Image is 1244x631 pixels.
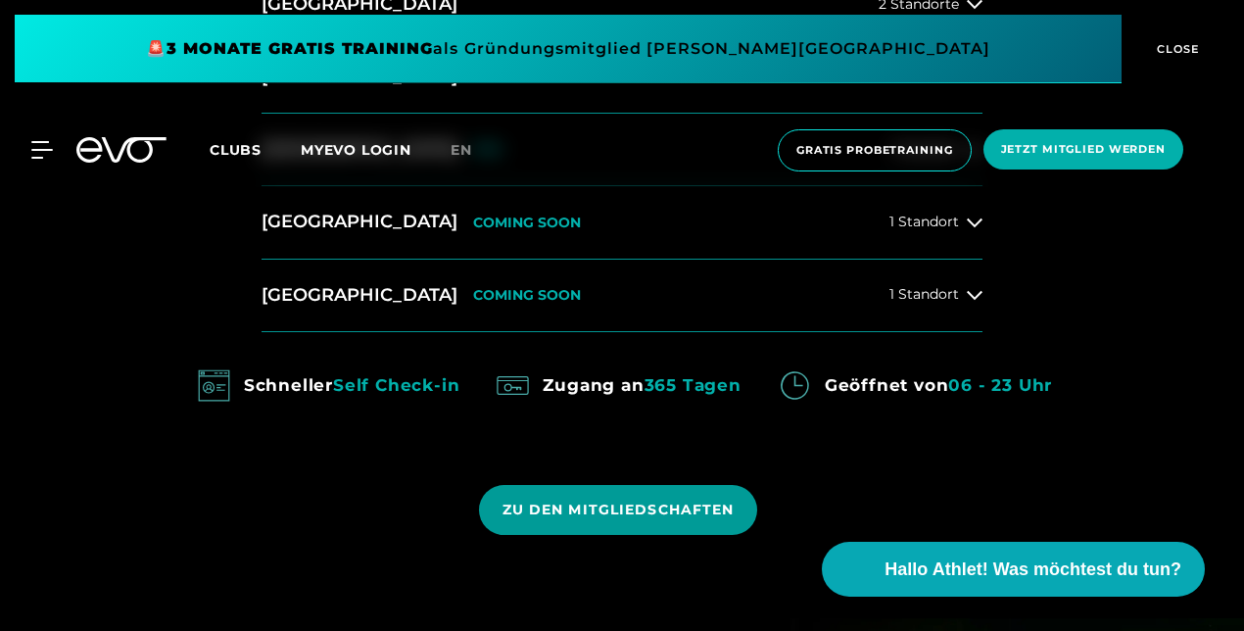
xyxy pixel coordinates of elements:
h2: [GEOGRAPHIC_DATA] [262,283,457,308]
a: Jetzt Mitglied werden [978,129,1189,171]
button: [GEOGRAPHIC_DATA]COMING SOON1 Standort [262,260,982,332]
em: 06 - 23 Uhr [948,375,1052,395]
span: CLOSE [1152,40,1200,58]
div: Geöffnet von [825,369,1052,401]
span: ZU DEN MITGLIEDSCHAFTEN [502,500,735,520]
button: Hallo Athlet! Was möchtest du tun? [822,542,1205,597]
button: CLOSE [1122,15,1229,83]
div: Zugang an [543,369,741,401]
span: 1 Standort [889,287,959,302]
em: 365 Tagen [645,375,742,395]
p: COMING SOON [473,215,581,231]
p: COMING SOON [473,287,581,304]
a: en [451,139,496,162]
a: Clubs [210,140,301,159]
button: [GEOGRAPHIC_DATA]COMING SOON1 Standort [262,186,982,259]
div: Schneller [244,369,460,401]
span: Jetzt Mitglied werden [1001,141,1166,158]
em: Self Check-in [333,375,459,395]
span: 1 Standort [889,215,959,229]
a: ZU DEN MITGLIEDSCHAFTEN [479,470,766,550]
img: evofitness [491,364,535,408]
span: Clubs [210,141,262,159]
span: en [451,141,472,159]
img: evofitness [773,364,817,408]
span: Gratis Probetraining [796,142,953,159]
a: Gratis Probetraining [772,129,978,171]
a: MYEVO LOGIN [301,141,411,159]
span: Hallo Athlet! Was möchtest du tun? [885,557,1181,583]
img: evofitness [192,364,236,408]
h2: [GEOGRAPHIC_DATA] [262,210,457,234]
